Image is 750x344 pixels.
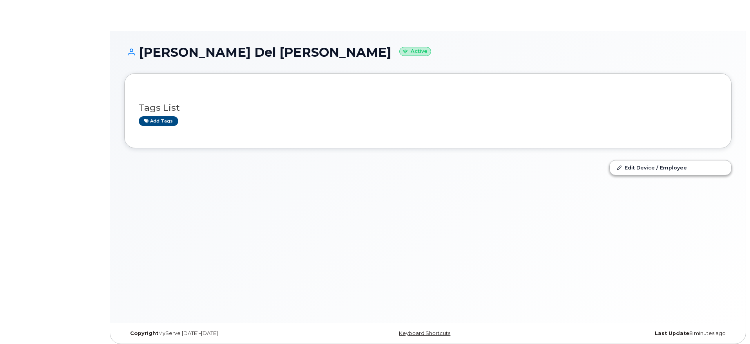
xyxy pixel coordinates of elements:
div: MyServe [DATE]–[DATE] [124,330,327,337]
h1: [PERSON_NAME] Del [PERSON_NAME] [124,45,732,59]
a: Keyboard Shortcuts [399,330,450,336]
a: Add tags [139,116,178,126]
strong: Last Update [655,330,689,336]
a: Edit Device / Employee [610,160,731,175]
h3: Tags List [139,103,717,113]
strong: Copyright [130,330,158,336]
div: 8 minutes ago [529,330,732,337]
small: Active [399,47,431,56]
